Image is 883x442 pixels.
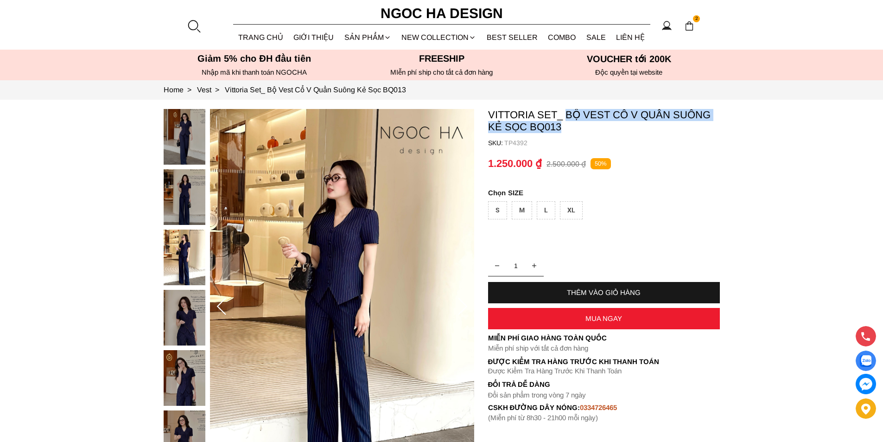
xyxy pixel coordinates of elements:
[488,288,720,296] div: THÊM VÀO GIỎ HÀNG
[543,25,581,50] a: Combo
[164,169,205,225] img: Vittoria Set_ Bộ Vest Cổ V Quần Suông Kẻ Sọc BQ013_mini_1
[488,201,507,219] div: S
[488,334,607,342] font: Miễn phí giao hàng toàn quốc
[225,86,406,94] a: Link to Vittoria Set_ Bộ Vest Cổ V Quần Suông Kẻ Sọc BQ013
[488,158,542,170] p: 1.250.000 ₫
[164,350,205,406] img: Vittoria Set_ Bộ Vest Cổ V Quần Suông Kẻ Sọc BQ013_mini_4
[372,2,511,25] a: Ngoc Ha Design
[488,367,720,375] p: Được Kiểm Tra Hàng Trước Khi Thanh Toán
[184,86,195,94] span: >
[538,53,720,64] h5: VOUCHER tới 200K
[591,158,611,170] p: 50%
[339,25,397,50] div: SẢN PHẨM
[581,25,611,50] a: SALE
[684,21,694,31] img: img-CART-ICON-ksit0nf1
[860,355,871,367] img: Display image
[488,404,580,411] font: cskh đường dây nóng:
[488,189,720,197] p: SIZE
[233,25,289,50] a: TRANG CHỦ
[419,53,464,64] font: Freeship
[856,351,876,371] a: Display image
[488,391,586,399] font: Đổi sản phẩm trong vòng 7 ngày
[856,374,876,394] a: messenger
[504,139,720,147] p: TP4392
[580,404,617,411] font: 0334726465
[197,86,225,94] a: Link to Vest
[164,230,205,285] img: Vittoria Set_ Bộ Vest Cổ V Quần Suông Kẻ Sọc BQ013_mini_2
[546,160,586,168] p: 2.500.000 ₫
[164,109,205,165] img: Vittoria Set_ Bộ Vest Cổ V Quần Suông Kẻ Sọc BQ013_mini_0
[164,86,197,94] a: Link to Home
[164,290,205,346] img: Vittoria Set_ Bộ Vest Cổ V Quần Suông Kẻ Sọc BQ013_mini_3
[488,358,720,366] p: Được Kiểm Tra Hàng Trước Khi Thanh Toán
[560,201,583,219] div: XL
[288,25,339,50] a: GIỚI THIỆU
[488,380,720,388] h6: Đổi trả dễ dàng
[611,25,650,50] a: LIÊN HỆ
[488,344,588,352] font: Miễn phí ship với tất cả đơn hàng
[538,68,720,77] h6: Độc quyền tại website
[211,86,223,94] span: >
[488,109,720,133] p: Vittoria Set_ Bộ Vest Cổ V Quần Suông Kẻ Sọc BQ013
[488,256,544,275] input: Quantity input
[351,68,533,77] h6: MIễn phí ship cho tất cả đơn hàng
[512,201,532,219] div: M
[537,201,555,219] div: L
[693,15,700,23] span: 2
[488,139,504,147] h6: SKU:
[197,53,311,64] font: Giảm 5% cho ĐH đầu tiên
[396,25,482,50] a: NEW COLLECTION
[488,314,720,322] div: MUA NGAY
[202,68,307,76] font: Nhập mã khi thanh toán NGOCHA
[488,414,598,422] font: (Miễn phí từ 8h30 - 21h00 mỗi ngày)
[482,25,543,50] a: BEST SELLER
